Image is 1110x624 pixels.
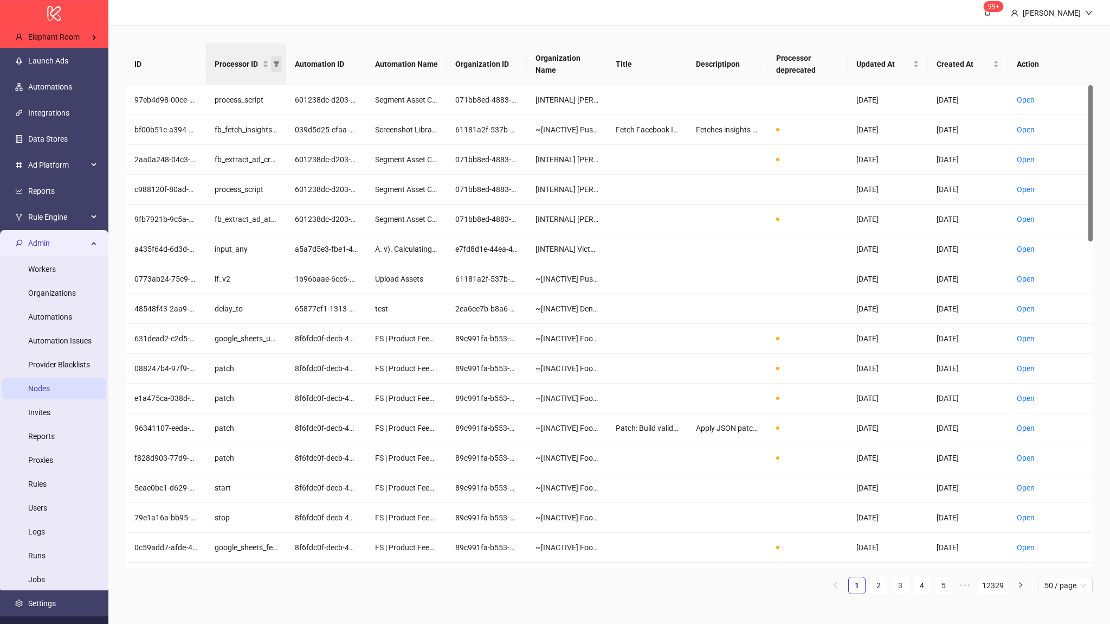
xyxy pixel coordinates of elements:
div: [INTERNAL] [PERSON_NAME] Kitchn [535,183,598,195]
span: ••• [957,577,974,594]
div: patch [215,392,277,404]
div: 89c991fa-b553-4fde-bcd1-686417f2882c [455,452,518,464]
th: Processor ID [206,43,286,85]
span: left [832,582,838,588]
a: Proxies [28,456,53,464]
div: FS | Product Feed | Bulk Image Creation - Backup - [DATE] [375,362,438,374]
div: Screenshot Library v5 [375,124,438,136]
div: ~[INACTIVE] Foodspring [535,422,598,434]
span: fork [15,213,23,221]
div: 8f6fdc0f-decb-43f3-a172-83086f25ca70 [295,482,358,494]
div: if_v2 [215,273,277,285]
li: 4 [913,577,931,594]
div: 97eb4d98-00ce-4add-8adc-bb0c42446684 [134,94,197,106]
div: 2ea6ce7b-b8a6-474d-bcf3-a1b15b8c2a5f [455,303,518,315]
div: ~[INACTIVE] Foodspring [535,452,598,464]
div: 65877ef1-1313-4a5a-a434-f7284ce27b49 [295,303,358,315]
span: Processor ID [215,58,260,70]
a: Nodes [28,384,50,393]
div: 071bb8ed-4883-42f0-819d-0e6c75c8bd4e [455,213,518,225]
div: [DATE] [856,243,919,255]
div: ~[INACTIVE] Foodspring [535,512,598,524]
th: Title [607,43,687,85]
div: [DATE] [937,482,999,494]
div: 0c59add7-afde-46ab-8cbe-39eb7b5c141a [134,542,197,553]
div: 89c991fa-b553-4fde-bcd1-686417f2882c [455,482,518,494]
div: 48548f43-2aa9-478a-b607-27a7e4ae85c8 [134,303,197,315]
li: 3 [892,577,909,594]
div: a435f64d-6d3d-4e32-ac72-104a628f0126 [134,243,197,255]
div: google_sheets_fetch_table_rows [215,542,277,553]
a: 4 [914,577,930,594]
li: 12329 [978,577,1008,594]
a: Open [1017,304,1035,313]
div: [DATE] [937,213,999,225]
span: filter [273,61,280,67]
th: Created At [928,43,1008,85]
div: [DATE] [856,94,919,106]
div: 601238dc-d203-4c5e-a78a-11a17aa2c38a [295,213,358,225]
a: Reports [28,187,55,195]
span: Elephant Room [28,33,80,41]
div: fb_fetch_insights_v5 [215,124,277,136]
div: process_script [215,183,277,195]
a: Open [1017,364,1035,373]
span: right [1017,582,1024,588]
div: 088247b4-97f9-4671-941d-9c86a08fb26f [134,362,197,374]
div: Page Size [1038,577,1093,594]
div: bf00b51c-a394-453c-b27f-7a7aa9205773 [134,124,197,136]
div: [DATE] [856,333,919,345]
div: 8f6fdc0f-decb-43f3-a172-83086f25ca70 [295,452,358,464]
div: 96341107-eeda-41d5-bf58-9970ab456d81 [134,422,197,434]
div: 601238dc-d203-4c5e-a78a-11a17aa2c38a [295,183,358,195]
div: ~[INACTIVE] Foodspring [535,482,598,494]
div: [DATE] [856,392,919,404]
div: 1b96baae-6cc6-401d-9e16-ac74c5378273 [295,273,358,285]
a: Jobs [28,575,45,584]
li: Next 5 Pages [957,577,974,594]
span: filter [271,56,282,72]
div: 89c991fa-b553-4fde-bcd1-686417f2882c [455,422,518,434]
a: Open [1017,394,1035,403]
div: 071bb8ed-4883-42f0-819d-0e6c75c8bd4e [455,154,518,165]
div: 89c991fa-b553-4fde-bcd1-686417f2882c [455,512,518,524]
a: Open [1017,483,1035,492]
div: Segment Asset Customization (SAC) - Create AdCreative for Existing Ad [vFinal | [DATE]] [375,94,438,106]
div: [DATE] [856,452,919,464]
div: 631dead2-c2d5-4ae0-8fdb-508873ec773c [134,333,197,345]
div: ~[INACTIVE] Dentsu's Kitchn [535,303,598,315]
a: 12329 [979,577,1007,594]
div: [DATE] [937,243,999,255]
li: 5 [935,577,952,594]
div: [INTERNAL] [PERSON_NAME] Kitchn [535,154,598,165]
a: Reports [28,432,55,441]
div: 8f6fdc0f-decb-43f3-a172-83086f25ca70 [295,512,358,524]
div: ~[INACTIVE] Foodspring [535,362,598,374]
span: user [1011,9,1018,17]
div: FS | Product Feed | Bulk Image Creation - Backup - [DATE] [375,333,438,345]
div: e7fd8d1e-44ea-4a2f-b2be-03169176a40f [455,243,518,255]
span: Created At [937,58,991,70]
div: [DATE] [856,303,919,315]
div: test [375,303,438,315]
div: 89c991fa-b553-4fde-bcd1-686417f2882c [455,392,518,404]
div: FS | Product Feed | Bulk Image Creation - Backup - [DATE] [375,392,438,404]
a: Automations [28,82,72,91]
div: Segment Asset Customization (SAC) - Create AdCreative for Existing Ad [vFinal | [DATE]] [375,154,438,165]
div: [DATE] [856,124,919,136]
div: Segment Asset Customization (SAC) - Create AdCreative for Existing Ad [vFinal | [DATE]] [375,213,438,225]
div: [DATE] [856,273,919,285]
sup: 1611 [984,1,1004,12]
span: key [15,239,23,247]
div: Apply JSON patches against data [696,422,759,434]
th: Automation Name [366,43,447,85]
div: 89c991fa-b553-4fde-bcd1-686417f2882c [455,362,518,374]
div: FS | Product Feed | Bulk Image Creation - Backup - [DATE] [375,542,438,553]
a: 2 [870,577,887,594]
div: [DATE] [937,94,999,106]
a: Open [1017,424,1035,432]
div: 9fb7921b-9c5a-4da6-a1ba-c41c2faa2aeb [134,213,197,225]
div: ~[INACTIVE] Foodspring [535,392,598,404]
a: Open [1017,185,1035,194]
a: Open [1017,125,1035,134]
